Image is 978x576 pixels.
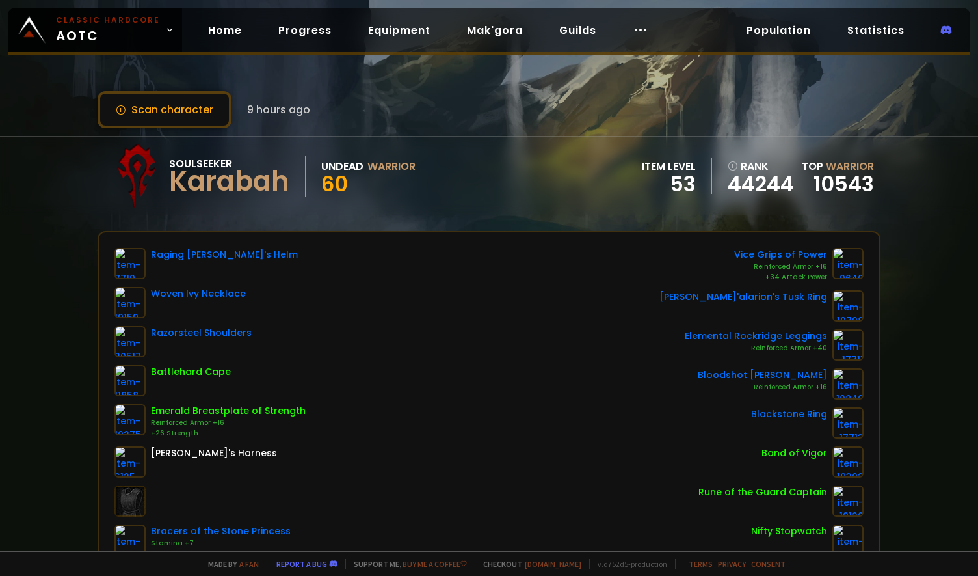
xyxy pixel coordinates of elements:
div: item level [642,158,696,174]
div: Reinforced Armor +16 [698,382,827,392]
img: item-10275 [114,404,146,435]
a: Consent [751,559,786,569]
a: 10543 [813,169,874,199]
small: Classic Hardcore [56,14,160,26]
div: Soulseeker [169,156,289,172]
a: Equipment [358,17,441,44]
div: Elemental Rockridge Leggings [685,329,827,343]
div: Reinforced Armor +16 [151,418,306,428]
a: Classic HardcoreAOTC [8,8,182,52]
div: Undead [321,158,363,174]
img: item-7719 [114,248,146,279]
a: Privacy [718,559,746,569]
div: Band of Vigor [761,446,827,460]
span: Warrior [826,159,874,174]
div: Razorsteel Shoulders [151,326,252,340]
a: Statistics [837,17,915,44]
span: 9 hours ago [247,102,310,118]
img: item-11858 [114,365,146,396]
a: Population [736,17,821,44]
div: Bloodshot [PERSON_NAME] [698,368,827,382]
div: Karabah [169,172,289,191]
div: Emerald Breastplate of Strength [151,404,306,418]
a: Terms [689,559,713,569]
span: Checkout [475,559,581,569]
span: Made by [200,559,259,569]
a: Guilds [549,17,607,44]
a: Mak'gora [456,17,533,44]
div: Bracers of the Stone Princess [151,525,291,538]
div: Blackstone Ring [751,407,827,421]
img: item-17711 [832,329,864,361]
div: Reinforced Armor +16 [734,262,827,272]
div: Woven Ivy Necklace [151,287,246,301]
div: [PERSON_NAME]'alarion's Tusk Ring [659,290,827,304]
div: Warrior [367,158,416,174]
button: Scan character [98,91,231,128]
img: item-18302 [832,446,864,478]
span: AOTC [56,14,160,46]
div: Battlehard Cape [151,365,231,379]
span: v. d752d5 - production [589,559,667,569]
div: Nifty Stopwatch [751,525,827,538]
div: Reinforced Armor +40 [685,343,827,353]
img: item-20517 [114,326,146,357]
img: item-17714 [114,525,146,556]
div: 53 [642,174,696,194]
a: Buy me a coffee [403,559,467,569]
img: item-10846 [832,368,864,400]
div: [PERSON_NAME]'s Harness [151,446,277,460]
div: Top [802,158,874,174]
span: Support me, [345,559,467,569]
img: item-19159 [114,287,146,318]
div: rank [728,158,794,174]
a: a fan [239,559,259,569]
div: +26 Strength [151,428,306,439]
img: item-17713 [832,407,864,439]
a: 44244 [728,174,794,194]
div: Vice Grips of Power [734,248,827,262]
img: item-9640 [832,248,864,279]
img: item-6125 [114,446,146,478]
span: 60 [321,169,348,199]
div: Stamina +7 [151,538,291,549]
a: Progress [268,17,342,44]
img: item-2820 [832,525,864,556]
div: Raging [PERSON_NAME]'s Helm [151,248,298,262]
a: Home [198,17,252,44]
div: +34 Attack Power [734,272,827,282]
img: item-19120 [832,486,864,517]
a: [DOMAIN_NAME] [525,559,581,569]
a: Report a bug [276,559,327,569]
img: item-10798 [832,290,864,322]
div: Rune of the Guard Captain [698,486,827,499]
